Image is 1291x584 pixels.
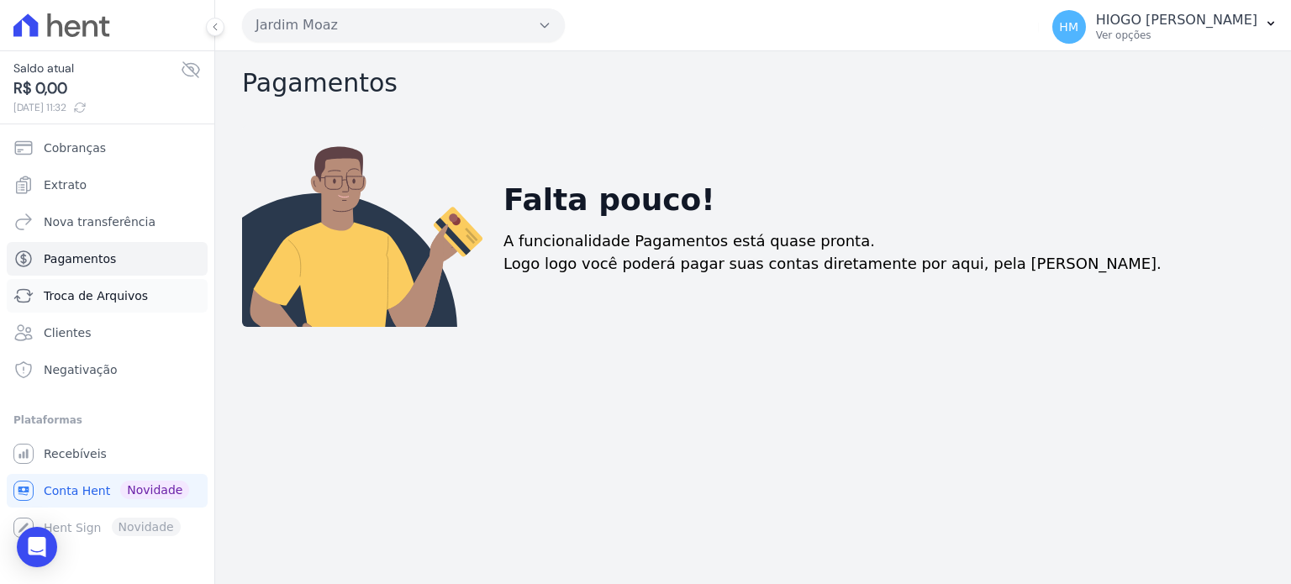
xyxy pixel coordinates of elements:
span: Saldo atual [13,60,181,77]
a: Nova transferência [7,205,208,239]
a: Extrato [7,168,208,202]
button: Jardim Moaz [242,8,565,42]
span: Cobranças [44,139,106,156]
span: [DATE] 11:32 [13,100,181,115]
a: Conta Hent Novidade [7,474,208,508]
p: A funcionalidade Pagamentos está quase pronta. [503,229,875,252]
span: Conta Hent [44,482,110,499]
div: Open Intercom Messenger [17,527,57,567]
span: Nova transferência [44,213,155,230]
a: Pagamentos [7,242,208,276]
p: HIOGO [PERSON_NAME] [1096,12,1257,29]
span: Pagamentos [44,250,116,267]
div: Plataformas [13,410,201,430]
span: Troca de Arquivos [44,287,148,304]
span: Novidade [120,481,189,499]
nav: Sidebar [13,131,201,545]
p: Logo logo você poderá pagar suas contas diretamente por aqui, pela [PERSON_NAME]. [503,252,1162,275]
h2: Falta pouco! [503,177,715,223]
p: Ver opções [1096,29,1257,42]
span: R$ 0,00 [13,77,181,100]
span: Clientes [44,324,91,341]
button: HM HIOGO [PERSON_NAME] Ver opções [1039,3,1291,50]
a: Troca de Arquivos [7,279,208,313]
span: Recebíveis [44,445,107,462]
span: Negativação [44,361,118,378]
h2: Pagamentos [242,68,1264,98]
a: Cobranças [7,131,208,165]
a: Clientes [7,316,208,350]
a: Recebíveis [7,437,208,471]
a: Negativação [7,353,208,387]
span: Extrato [44,176,87,193]
span: HM [1059,21,1078,33]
